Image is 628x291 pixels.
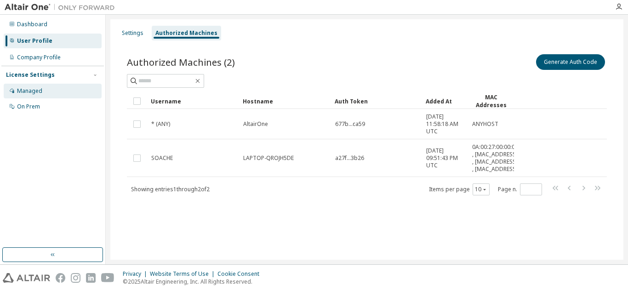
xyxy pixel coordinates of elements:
[472,143,518,173] span: 0A:00:27:00:00:09 , [MAC_ADDRESS] , [MAC_ADDRESS] , [MAC_ADDRESS]
[17,54,61,61] div: Company Profile
[335,94,418,108] div: Auth Token
[426,94,464,108] div: Added At
[151,154,173,162] span: SOACHE
[335,120,365,128] span: 677b...ca59
[151,94,235,108] div: Username
[155,29,217,37] div: Authorized Machines
[243,120,268,128] span: AltairOne
[131,185,210,193] span: Showing entries 1 through 2 of 2
[429,183,490,195] span: Items per page
[123,278,265,285] p: © 2025 Altair Engineering, Inc. All Rights Reserved.
[243,154,294,162] span: LAPTOP-QROJH5DE
[472,93,510,109] div: MAC Addresses
[17,87,42,95] div: Managed
[243,94,327,108] div: Hostname
[151,120,170,128] span: * (ANY)
[217,270,265,278] div: Cookie Consent
[5,3,120,12] img: Altair One
[472,120,498,128] span: ANYHOST
[17,103,40,110] div: On Prem
[123,270,150,278] div: Privacy
[3,273,50,283] img: altair_logo.svg
[426,113,464,135] span: [DATE] 11:58:18 AM UTC
[536,54,605,70] button: Generate Auth Code
[6,71,55,79] div: License Settings
[127,56,235,68] span: Authorized Machines (2)
[17,21,47,28] div: Dashboard
[475,186,487,193] button: 10
[498,183,542,195] span: Page n.
[101,273,114,283] img: youtube.svg
[426,147,464,169] span: [DATE] 09:51:43 PM UTC
[56,273,65,283] img: facebook.svg
[86,273,96,283] img: linkedin.svg
[122,29,143,37] div: Settings
[17,37,52,45] div: User Profile
[335,154,364,162] span: a27f...3b26
[150,270,217,278] div: Website Terms of Use
[71,273,80,283] img: instagram.svg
